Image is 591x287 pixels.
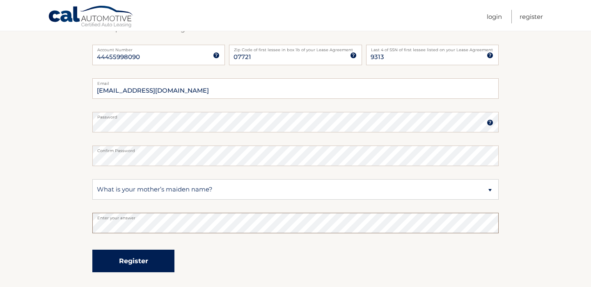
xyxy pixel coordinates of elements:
[229,45,362,51] label: Zip Code of first lessee in box 1b of your Lease Agreement
[92,45,225,51] label: Account Number
[48,5,134,29] a: Cal Automotive
[92,45,225,65] input: Account Number
[92,213,499,219] label: Enter your answer
[366,45,499,51] label: Last 4 of SSN of first lessee listed on your Lease Agreement
[92,78,499,99] input: Email
[229,45,362,65] input: Zip Code
[350,52,357,59] img: tooltip.svg
[487,119,493,126] img: tooltip.svg
[92,78,499,85] label: Email
[92,112,499,118] label: Password
[487,10,502,23] a: Login
[92,146,499,152] label: Confirm Password
[213,52,220,59] img: tooltip.svg
[487,52,493,59] img: tooltip.svg
[92,250,174,272] button: Register
[366,45,499,65] input: SSN or EIN (last 4 digits only)
[520,10,543,23] a: Register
